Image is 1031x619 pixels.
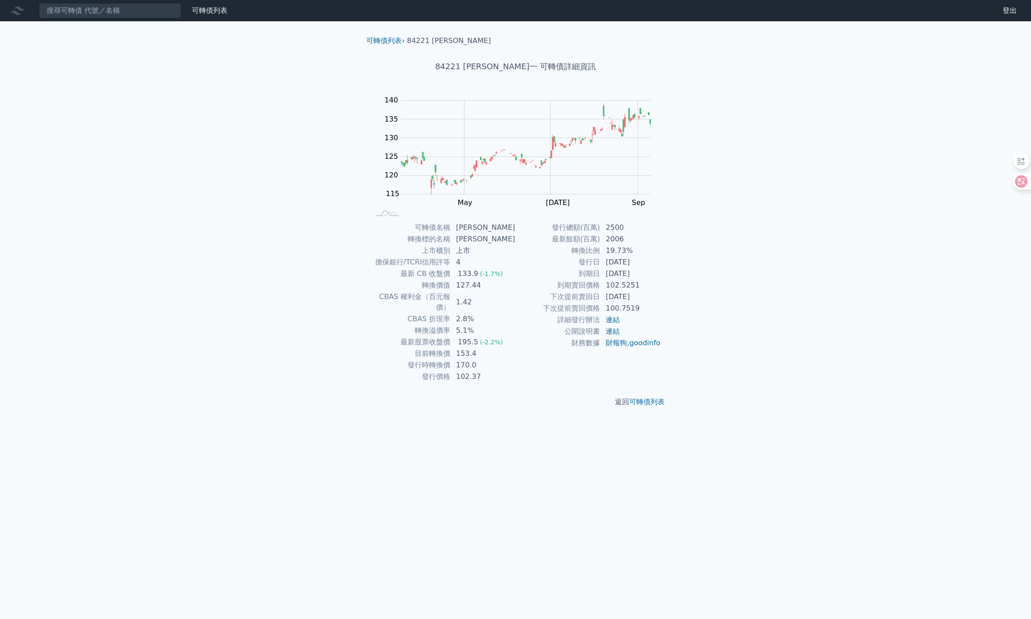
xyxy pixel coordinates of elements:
td: , [600,337,661,349]
td: 170.0 [451,359,515,371]
td: 詳細發行辦法 [515,314,600,326]
td: CBAS 權利金（百元報價） [370,291,451,313]
td: 轉換標的名稱 [370,233,451,245]
a: 連結 [606,315,620,324]
td: 上市櫃別 [370,245,451,256]
td: 2.8% [451,313,515,325]
tspan: Sep [632,198,645,207]
td: 19.73% [600,245,661,256]
tspan: [DATE] [546,198,570,207]
tspan: 130 [385,134,398,142]
td: [PERSON_NAME] [451,222,515,233]
td: 可轉債名稱 [370,222,451,233]
td: 發行日 [515,256,600,268]
td: 2006 [600,233,661,245]
li: 84221 [PERSON_NAME] [407,35,491,46]
td: 到期日 [515,268,600,280]
td: 100.7519 [600,303,661,314]
td: 1.42 [451,291,515,313]
td: 127.44 [451,280,515,291]
td: 最新餘額(百萬) [515,233,600,245]
td: 最新股票收盤價 [370,336,451,348]
tspan: 120 [385,171,398,179]
span: (-1.7%) [480,270,503,277]
tspan: 140 [385,96,398,104]
td: 上市 [451,245,515,256]
tspan: 125 [385,152,398,161]
li: › [366,35,404,46]
td: 發行時轉換價 [370,359,451,371]
td: 財務數據 [515,337,600,349]
td: 102.5251 [600,280,661,291]
p: 返回 [359,397,672,407]
a: 可轉債列表 [192,6,227,15]
a: 可轉債列表 [629,398,665,406]
span: (-2.2%) [480,339,503,346]
td: 2500 [600,222,661,233]
tspan: 115 [386,189,400,198]
td: 153.4 [451,348,515,359]
td: [DATE] [600,268,661,280]
td: [DATE] [600,256,661,268]
td: [PERSON_NAME] [451,233,515,245]
tspan: 135 [385,115,398,123]
input: 搜尋可轉債 代號／名稱 [39,3,181,18]
td: 5.1% [451,325,515,336]
a: 連結 [606,327,620,335]
td: 到期賣回價格 [515,280,600,291]
div: 195.5 [456,337,480,347]
td: [DATE] [600,291,661,303]
a: 可轉債列表 [366,36,402,45]
td: 102.37 [451,371,515,382]
td: 轉換比例 [515,245,600,256]
h1: 84221 [PERSON_NAME]一 可轉債詳細資訊 [359,60,672,73]
a: 財報狗 [606,339,627,347]
td: 4 [451,256,515,268]
div: 133.9 [456,268,480,279]
td: 發行價格 [370,371,451,382]
td: 擔保銀行/TCRI信用評等 [370,256,451,268]
td: CBAS 折現率 [370,313,451,325]
td: 轉換價值 [370,280,451,291]
td: 下次提前賣回日 [515,291,600,303]
tspan: May [458,198,472,207]
a: goodinfo [629,339,660,347]
td: 轉換溢價率 [370,325,451,336]
td: 目前轉換價 [370,348,451,359]
td: 最新 CB 收盤價 [370,268,451,280]
a: 登出 [995,4,1024,18]
g: Chart [380,96,664,207]
td: 下次提前賣回價格 [515,303,600,314]
td: 公開說明書 [515,326,600,337]
td: 發行總額(百萬) [515,222,600,233]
